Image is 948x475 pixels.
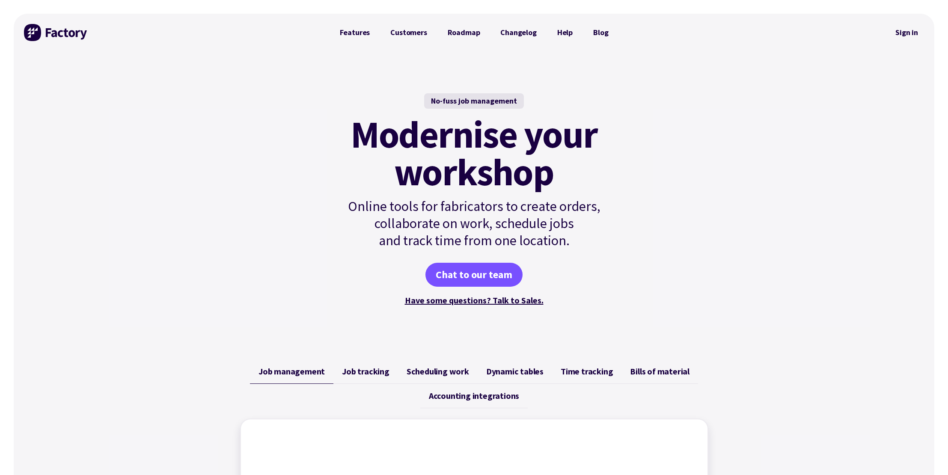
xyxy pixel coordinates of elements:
a: Roadmap [437,24,490,41]
a: Features [330,24,380,41]
a: Sign in [889,23,924,42]
nav: Secondary Navigation [889,23,924,42]
a: Customers [380,24,437,41]
span: Accounting integrations [429,391,519,401]
span: Scheduling work [407,366,469,377]
mark: Modernise your workshop [351,116,597,191]
p: Online tools for fabricators to create orders, collaborate on work, schedule jobs and track time ... [330,198,619,249]
a: Blog [583,24,618,41]
span: Time tracking [561,366,613,377]
a: Changelog [490,24,547,41]
span: Job tracking [342,366,389,377]
img: Factory [24,24,88,41]
span: Job management [259,366,325,377]
a: Help [547,24,583,41]
nav: Primary Navigation [330,24,619,41]
a: Chat to our team [425,263,523,287]
div: No-fuss job management [424,93,524,109]
a: Have some questions? Talk to Sales. [405,295,544,306]
span: Dynamic tables [486,366,544,377]
span: Bills of material [630,366,689,377]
